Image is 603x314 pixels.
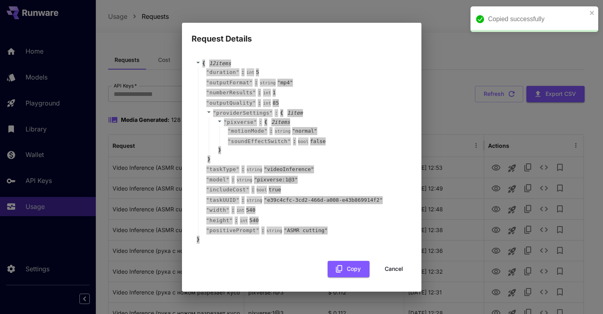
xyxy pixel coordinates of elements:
[226,177,229,183] span: "
[206,155,211,163] span: }
[240,217,259,225] div: 540
[298,137,326,145] div: false
[271,119,290,125] span: 2 item s
[269,110,273,116] span: "
[298,139,309,144] span: bool
[210,79,249,87] span: outputFormat
[210,196,236,204] span: taskUUID
[257,187,267,193] span: bool
[275,109,278,117] span: :
[206,217,210,223] span: "
[264,128,267,134] span: "
[206,69,210,75] span: "
[235,217,238,225] span: :
[240,218,248,223] span: int
[264,197,382,203] span: " e39c4cfc-3cd2-466d-a008-e43b869914f2 "
[206,187,210,193] span: "
[284,227,328,233] span: " ASMR cutting "
[254,177,298,183] span: " pixverse:1@3 "
[267,228,283,233] span: string
[263,101,271,106] span: int
[258,99,261,107] span: :
[264,166,314,172] span: " videoInference "
[253,119,257,125] span: "
[263,89,276,97] div: 1
[255,79,258,87] span: :
[206,177,210,183] span: "
[251,186,255,194] span: :
[241,165,245,173] span: :
[210,68,236,76] span: duration
[292,128,317,134] span: " normal "
[229,217,233,223] span: "
[246,187,249,193] span: "
[260,80,276,85] span: string
[589,10,595,16] button: close
[237,206,255,214] div: 540
[224,119,227,125] span: "
[263,90,271,95] span: int
[210,176,226,184] span: model
[275,129,291,134] span: string
[247,198,263,203] span: string
[210,89,253,97] span: numberResults
[247,68,259,76] div: 5
[488,14,587,24] div: Copied successfully
[277,79,293,85] span: " mp4 "
[210,227,256,235] span: positivePrompt
[237,177,253,183] span: string
[328,261,370,277] button: Copy
[249,79,253,85] span: "
[269,127,273,135] span: :
[376,261,412,277] button: Cancel
[231,176,235,184] span: :
[182,23,421,45] h2: Request Details
[210,99,253,107] span: outputQuality
[216,110,269,116] span: providerSettings
[256,227,259,233] span: "
[247,70,255,75] span: int
[247,167,263,172] span: string
[210,186,246,194] span: includeCost
[206,166,210,172] span: "
[280,109,283,117] span: {
[206,79,210,85] span: "
[213,110,216,116] span: "
[210,165,236,173] span: taskType
[237,208,245,213] span: int
[263,99,279,107] div: 85
[210,206,226,214] span: width
[236,197,239,203] span: "
[231,127,264,135] span: motionMode
[196,236,200,244] span: }
[226,207,229,213] span: "
[253,100,256,106] span: "
[217,146,221,154] span: }
[293,137,296,145] span: :
[236,166,239,172] span: "
[202,60,206,68] span: {
[241,68,245,76] span: :
[206,207,210,213] span: "
[258,89,261,97] span: :
[236,69,239,75] span: "
[228,128,231,134] span: "
[228,138,231,144] span: "
[264,118,267,126] span: {
[227,119,254,125] span: pixverse
[287,138,291,144] span: "
[261,227,265,235] span: :
[206,197,210,203] span: "
[210,217,229,225] span: height
[206,100,210,106] span: "
[241,196,245,204] span: :
[206,227,210,233] span: "
[287,110,303,116] span: 1 item
[259,118,262,126] span: :
[257,186,281,194] div: true
[253,89,256,95] span: "
[206,89,210,95] span: "
[231,137,288,145] span: soundEffectSwitch
[231,206,235,214] span: :
[209,60,231,66] span: 12 item s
